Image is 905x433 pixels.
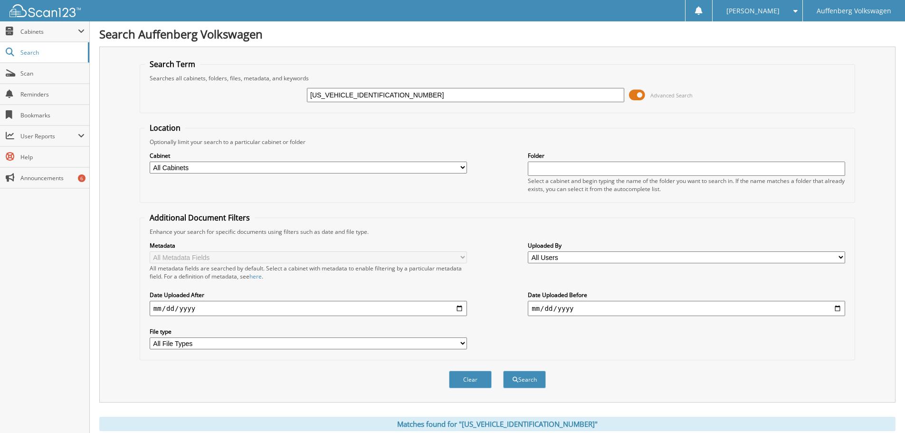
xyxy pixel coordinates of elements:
[20,111,85,119] span: Bookmarks
[20,48,83,57] span: Search
[150,264,467,280] div: All metadata fields are searched by default. Select a cabinet with metadata to enable filtering b...
[449,371,492,388] button: Clear
[145,74,850,82] div: Searches all cabinets, folders, files, metadata, and keywords
[145,59,200,69] legend: Search Term
[20,28,78,36] span: Cabinets
[528,301,845,316] input: end
[99,26,895,42] h1: Search Auffenberg Volkswagen
[150,301,467,316] input: start
[20,153,85,161] span: Help
[528,152,845,160] label: Folder
[249,272,262,280] a: here
[726,8,780,14] span: [PERSON_NAME]
[10,4,81,17] img: scan123-logo-white.svg
[20,174,85,182] span: Announcements
[528,241,845,250] label: Uploaded By
[145,228,850,236] div: Enhance your search for specific documents using filters such as date and file type.
[20,90,85,98] span: Reminders
[78,174,86,182] div: 6
[99,417,895,431] div: Matches found for "[US_VEHICLE_IDENTIFICATION_NUMBER]"
[150,152,467,160] label: Cabinet
[145,138,850,146] div: Optionally limit your search to a particular cabinet or folder
[145,123,185,133] legend: Location
[20,132,78,140] span: User Reports
[20,69,85,77] span: Scan
[145,212,255,223] legend: Additional Document Filters
[650,92,693,99] span: Advanced Search
[528,291,845,299] label: Date Uploaded Before
[528,177,845,193] div: Select a cabinet and begin typing the name of the folder you want to search in. If the name match...
[150,241,467,250] label: Metadata
[150,291,467,299] label: Date Uploaded After
[817,8,891,14] span: Auffenberg Volkswagen
[503,371,546,388] button: Search
[150,327,467,336] label: File type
